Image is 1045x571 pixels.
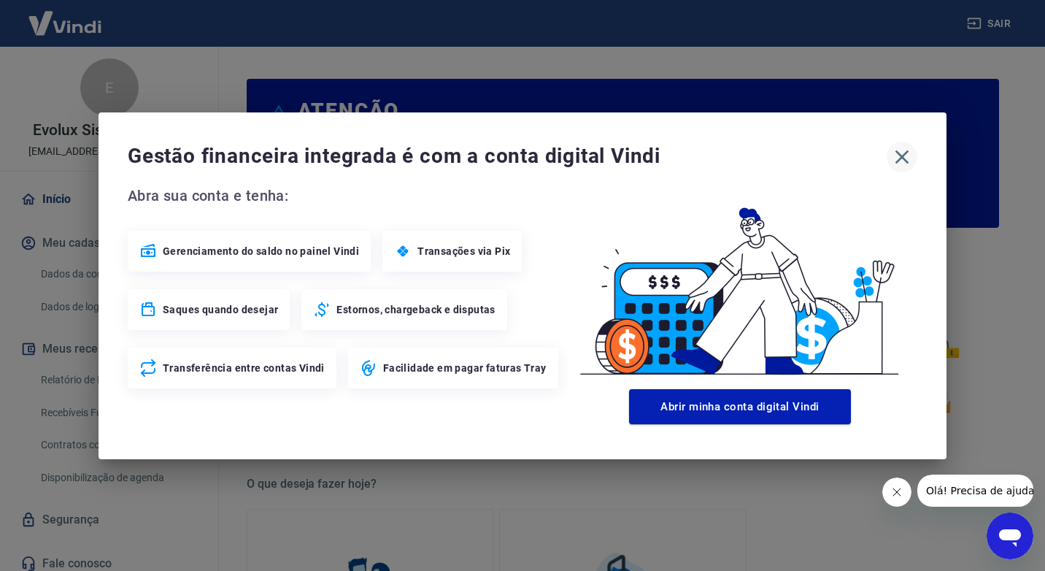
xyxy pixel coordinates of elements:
span: Gestão financeira integrada é com a conta digital Vindi [128,142,887,171]
span: Olá! Precisa de ajuda? [9,10,123,22]
span: Transações via Pix [417,244,510,258]
span: Facilidade em pagar faturas Tray [383,361,547,375]
button: Abrir minha conta digital Vindi [629,389,851,424]
span: Saques quando desejar [163,302,278,317]
span: Abra sua conta e tenha: [128,184,563,207]
iframe: Fechar mensagem [882,478,911,507]
span: Transferência entre contas Vindi [163,361,325,375]
span: Estornos, chargeback e disputas [336,302,495,317]
img: Good Billing [563,184,917,383]
iframe: Mensagem da empresa [917,475,1033,507]
span: Gerenciamento do saldo no painel Vindi [163,244,359,258]
iframe: Botão para abrir a janela de mensagens [987,513,1033,559]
